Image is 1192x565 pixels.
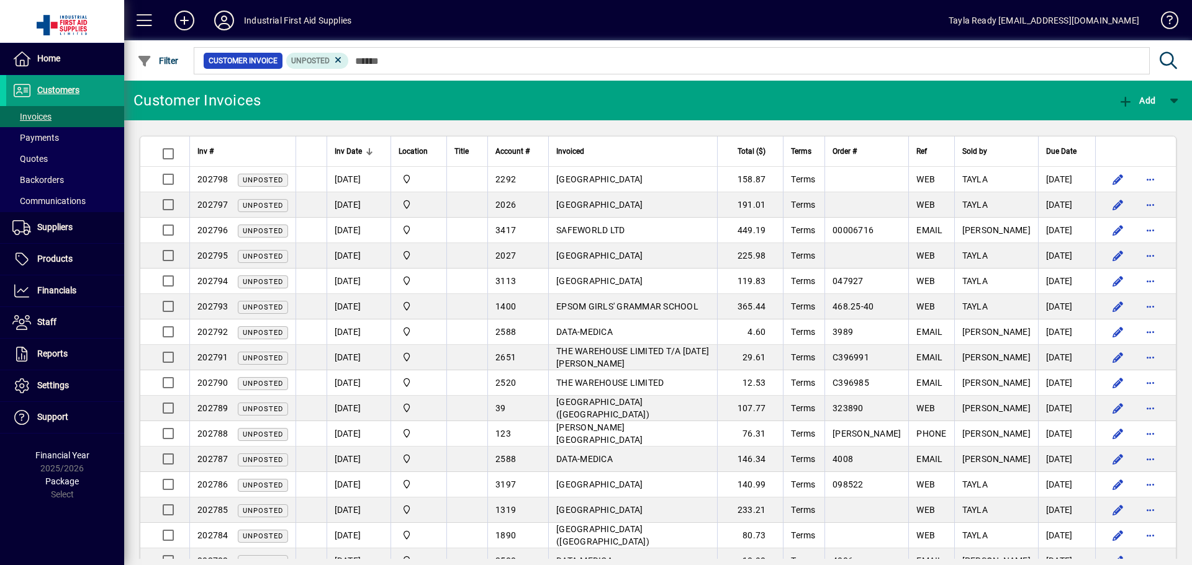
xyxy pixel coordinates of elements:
[6,307,124,338] a: Staff
[1108,246,1128,265] button: Edit
[1140,246,1160,265] button: More options
[495,479,516,489] span: 3197
[1115,89,1158,112] button: Add
[45,476,79,486] span: Package
[327,269,391,294] td: [DATE]
[197,301,228,311] span: 202793
[1140,474,1160,494] button: More options
[495,429,511,438] span: 123
[327,396,391,421] td: [DATE]
[791,479,815,489] span: Terms
[244,11,351,30] div: Industrial First Aid Supplies
[37,349,68,358] span: Reports
[962,225,1031,235] span: [PERSON_NAME]
[916,454,942,464] span: EMAIL
[12,154,48,164] span: Quotes
[165,9,204,32] button: Add
[197,479,228,489] span: 202786
[1038,192,1095,218] td: [DATE]
[916,479,935,489] span: WEB
[1140,296,1160,316] button: More options
[6,212,124,243] a: Suppliers
[791,352,815,362] span: Terms
[949,11,1139,30] div: Tayla Ready [EMAIL_ADDRESS][DOMAIN_NAME]
[1140,500,1160,520] button: More options
[556,397,649,419] span: [GEOGRAPHIC_DATA] ([GEOGRAPHIC_DATA])
[1108,195,1128,215] button: Edit
[243,481,283,489] span: Unposted
[197,251,228,260] span: 202795
[1108,220,1128,240] button: Edit
[495,174,516,184] span: 2292
[1108,500,1128,520] button: Edit
[556,327,613,337] span: DATA-MEDICA
[399,172,439,186] span: INDUSTRIAL FIRST AID SUPPLIES LTD
[962,429,1031,438] span: [PERSON_NAME]
[1038,370,1095,396] td: [DATE]
[1108,347,1128,367] button: Edit
[833,145,901,158] div: Order #
[1038,523,1095,548] td: [DATE]
[717,345,783,370] td: 29.61
[1108,322,1128,342] button: Edit
[1046,145,1077,158] span: Due Date
[791,200,815,210] span: Terms
[495,505,516,515] span: 1319
[399,145,428,158] span: Location
[399,145,439,158] div: Location
[327,421,391,447] td: [DATE]
[37,85,79,95] span: Customers
[962,145,987,158] span: Sold by
[243,329,283,337] span: Unposted
[6,148,124,169] a: Quotes
[1038,497,1095,523] td: [DATE]
[399,478,439,491] span: INDUSTRIAL FIRST AID SUPPLIES LTD
[6,339,124,370] a: Reports
[962,251,988,260] span: TAYLA
[399,528,439,542] span: INDUSTRIAL FIRST AID SUPPLIES LTD
[37,317,56,327] span: Staff
[495,145,541,158] div: Account #
[6,106,124,127] a: Invoices
[791,145,811,158] span: Terms
[556,454,613,464] span: DATA-MEDICA
[1118,96,1155,105] span: Add
[243,202,283,210] span: Unposted
[916,352,942,362] span: EMAIL
[197,403,228,413] span: 202789
[1038,319,1095,345] td: [DATE]
[37,53,60,63] span: Home
[916,301,935,311] span: WEB
[1038,243,1095,269] td: [DATE]
[717,243,783,269] td: 225.98
[1038,218,1095,243] td: [DATE]
[556,174,643,184] span: [GEOGRAPHIC_DATA]
[495,352,516,362] span: 2651
[399,249,439,262] span: INDUSTRIAL FIRST AID SUPPLIES LTD
[1140,525,1160,545] button: More options
[399,376,439,389] span: INDUSTRIAL FIRST AID SUPPLIES LTD
[717,396,783,421] td: 107.77
[454,145,480,158] div: Title
[717,192,783,218] td: 191.01
[916,251,935,260] span: WEB
[791,429,815,438] span: Terms
[556,145,710,158] div: Invoiced
[962,505,988,515] span: TAYLA
[916,327,942,337] span: EMAIL
[197,429,228,438] span: 202788
[495,378,516,388] span: 2520
[833,352,869,362] span: C396991
[1038,396,1095,421] td: [DATE]
[243,532,283,540] span: Unposted
[1140,449,1160,469] button: More options
[6,127,124,148] a: Payments
[791,276,815,286] span: Terms
[1140,322,1160,342] button: More options
[12,175,64,185] span: Backorders
[717,269,783,294] td: 119.83
[1038,447,1095,472] td: [DATE]
[556,346,709,368] span: THE WAREHOUSE LIMITED T/A [DATE][PERSON_NAME]
[291,56,330,65] span: Unposted
[6,190,124,211] a: Communications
